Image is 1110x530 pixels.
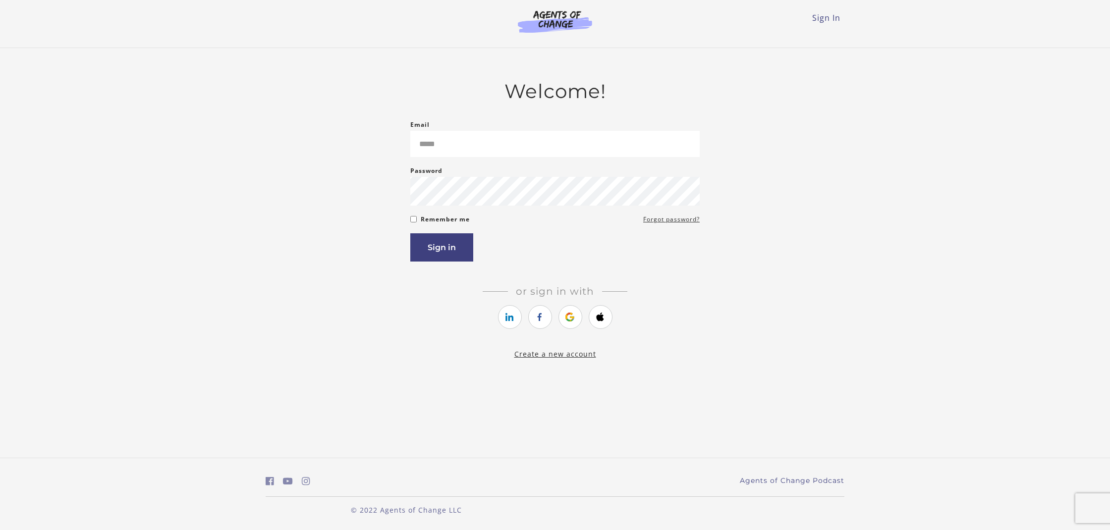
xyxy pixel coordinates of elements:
[302,477,310,486] i: https://www.instagram.com/agentsofchangeprep/ (Open in a new window)
[266,505,547,515] p: © 2022 Agents of Change LLC
[302,474,310,488] a: https://www.instagram.com/agentsofchangeprep/ (Open in a new window)
[528,305,552,329] a: https://courses.thinkific.com/users/auth/facebook?ss%5Breferral%5D=&ss%5Buser_return_to%5D=&ss%5B...
[589,305,612,329] a: https://courses.thinkific.com/users/auth/apple?ss%5Breferral%5D=&ss%5Buser_return_to%5D=&ss%5Bvis...
[266,474,274,488] a: https://www.facebook.com/groups/aswbtestprep (Open in a new window)
[283,474,293,488] a: https://www.youtube.com/c/AgentsofChangeTestPrepbyMeaganMitchell (Open in a new window)
[812,12,840,23] a: Sign In
[558,305,582,329] a: https://courses.thinkific.com/users/auth/google?ss%5Breferral%5D=&ss%5Buser_return_to%5D=&ss%5Bvi...
[740,476,844,486] a: Agents of Change Podcast
[410,165,443,177] label: Password
[266,477,274,486] i: https://www.facebook.com/groups/aswbtestprep (Open in a new window)
[410,233,418,519] label: If you are a human, ignore this field
[410,80,700,103] h2: Welcome!
[410,119,430,131] label: Email
[508,285,602,297] span: Or sign in with
[283,477,293,486] i: https://www.youtube.com/c/AgentsofChangeTestPrepbyMeaganMitchell (Open in a new window)
[421,213,470,225] label: Remember me
[507,10,603,33] img: Agents of Change Logo
[514,349,596,359] a: Create a new account
[410,233,473,262] button: Sign in
[498,305,522,329] a: https://courses.thinkific.com/users/auth/linkedin?ss%5Breferral%5D=&ss%5Buser_return_to%5D=&ss%5B...
[643,213,700,225] a: Forgot password?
